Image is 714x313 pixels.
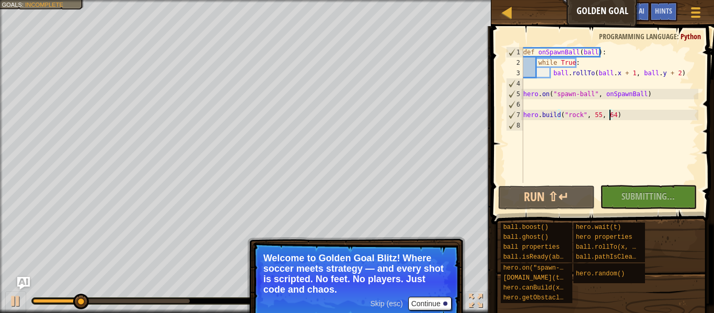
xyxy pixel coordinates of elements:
span: ball.pathIsClear(x, y) [576,253,659,261]
span: Ask AI [627,6,644,16]
span: Programming language [599,31,677,41]
div: 7 [506,110,523,120]
span: ball.ghost() [503,234,548,241]
span: Hints [655,6,672,16]
span: hero properties [576,234,632,241]
span: ball properties [503,244,560,251]
span: hero.canBuild(x, y) [503,284,575,292]
span: ball.rollTo(x, y) [576,244,640,251]
div: 8 [506,120,523,131]
span: hero.random() [576,270,625,277]
button: Continue [408,297,452,310]
span: Skip (esc) [370,299,402,308]
span: [DOMAIN_NAME](type, x, y) [503,274,597,282]
div: 4 [506,78,523,89]
div: 2 [506,57,523,68]
span: hero.wait(t) [576,224,621,231]
button: Toggle fullscreen [465,292,486,313]
span: hero.on("spawn-ball", f) [503,264,594,272]
button: Show game menu [683,2,709,27]
span: ball.isReady(ability) [503,253,582,261]
div: 1 [506,47,523,57]
button: Ask AI [17,277,30,289]
button: Ctrl + P: Play [5,292,26,313]
div: 5 [506,89,523,99]
button: Run ⇧↵ [498,186,595,210]
span: hero.getObstacleAt(x, y) [503,294,594,302]
div: 6 [506,99,523,110]
span: : [22,1,25,8]
button: Ask AI [621,2,650,21]
span: : [677,31,681,41]
span: Python [681,31,701,41]
div: 3 [506,68,523,78]
span: Goals [2,1,22,8]
span: ball.boost() [503,224,548,231]
p: Welcome to Golden Goal Blitz! Where soccer meets strategy — and every shot is scripted. No feet. ... [263,253,449,295]
span: Incomplete [25,1,63,8]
